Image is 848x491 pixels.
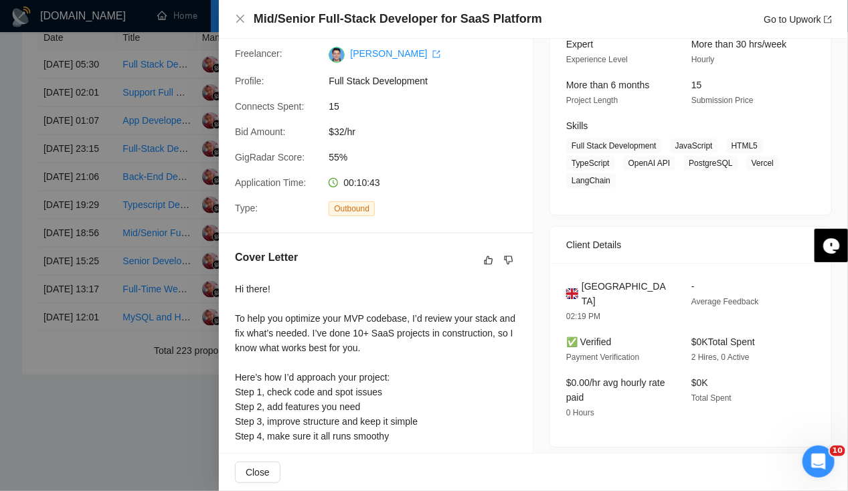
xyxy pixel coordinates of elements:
[566,138,662,153] span: Full Stack Development
[691,353,750,362] span: 2 Hires, 0 Active
[566,120,588,131] span: Skills
[764,14,832,25] a: Go to Upworkexport
[246,465,270,480] span: Close
[235,152,305,163] span: GigRadar Score:
[566,156,615,171] span: TypeScript
[691,281,695,292] span: -
[623,156,676,171] span: OpenAI API
[235,126,286,137] span: Bid Amount:
[235,177,307,188] span: Application Time:
[504,255,513,266] span: dislike
[350,48,440,59] a: [PERSON_NAME] export
[566,96,618,105] span: Project Length
[501,252,517,268] button: dislike
[343,177,380,188] span: 00:10:43
[683,156,738,171] span: PostgreSQL
[566,80,650,90] span: More than 6 months
[691,297,759,306] span: Average Feedback
[726,138,763,153] span: HTML5
[746,156,779,171] span: Vercel
[235,462,280,483] button: Close
[566,173,616,188] span: LangChain
[691,377,708,388] span: $0K
[329,124,529,139] span: $32/hr
[235,101,305,112] span: Connects Spent:
[566,286,578,301] img: 🇬🇧
[691,393,732,403] span: Total Spent
[566,377,665,403] span: $0.00/hr avg hourly rate paid
[691,39,786,50] span: More than 30 hrs/week
[329,74,529,88] span: Full Stack Development
[670,138,718,153] span: JavaScript
[235,76,264,86] span: Profile:
[481,252,497,268] button: like
[830,446,845,456] span: 10
[329,178,338,187] span: clock-circle
[566,227,815,263] div: Client Details
[691,96,754,105] span: Submission Price
[691,55,715,64] span: Hourly
[691,336,755,347] span: $0K Total Spent
[235,13,246,24] span: close
[566,312,600,321] span: 02:19 PM
[484,255,493,266] span: like
[582,279,670,308] span: [GEOGRAPHIC_DATA]
[432,50,440,58] span: export
[235,13,246,25] button: Close
[329,99,529,114] span: 15
[235,250,298,266] h5: Cover Letter
[566,353,639,362] span: Payment Verification
[235,48,282,59] span: Freelancer:
[566,55,628,64] span: Experience Level
[566,39,593,50] span: Expert
[566,408,594,417] span: 0 Hours
[329,47,345,63] img: c1xPIZKCd_5qpVW3p9_rL3BM5xnmTxF9N55oKzANS0DJi4p2e9ZOzoRW-Ms11vJalQ
[802,446,835,478] iframe: Intercom live chat
[691,80,702,90] span: 15
[329,201,375,216] span: Outbound
[235,203,258,213] span: Type:
[254,11,542,27] h4: Mid/Senior Full-Stack Developer for SaaS Platform
[566,336,612,347] span: ✅ Verified
[329,150,529,165] span: 55%
[824,15,832,23] span: export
